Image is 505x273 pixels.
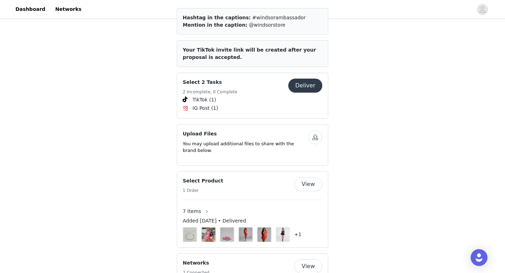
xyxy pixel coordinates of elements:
[193,96,216,104] span: TikTok (1)
[177,171,328,248] div: Select Product
[183,227,196,242] img: Festival Flair Turquoise Concho Chain Belt
[294,231,302,238] h4: +1
[257,226,271,244] img: Image Background Blur
[183,130,308,138] h4: Upload Files
[294,177,322,191] button: View
[183,15,251,20] span: Hashtag in the captions:
[183,106,188,111] img: Instagram Icon
[193,105,218,112] span: IG Post (1)
[249,22,285,28] span: @windsorstore
[221,227,233,242] img: Feeling Chic Thong Square Toe Heels
[183,208,201,215] span: 7 Items
[471,249,487,266] div: Open Intercom Messenger
[183,22,247,28] span: Mention in the caption:
[220,226,234,244] img: Image Background Blur
[258,227,270,242] img: Easygoing Chic Puff Sleeve Tie Front Top
[183,226,197,244] img: Image Background Blur
[177,73,328,119] div: Select 2 Tasks
[201,226,216,244] img: Image Background Blur
[51,1,86,17] a: Networks
[183,47,316,60] span: Your TikTok invite link will be created after your proposal is accepted.
[479,4,486,15] div: avatar
[252,15,306,20] span: #windsorambassador
[288,79,322,93] button: Deliver
[276,226,290,244] img: Image Background Blur
[202,227,215,242] img: Carefree And Cute Crop Tube Top
[183,89,237,95] h5: 2 Incomplete, 0 Complete
[11,1,49,17] a: Dashboard
[183,259,209,267] h4: Networks
[276,227,289,242] img: Uniquely Darling Strapless Pleat Skater Denim Mini Dress
[183,140,308,154] p: You may upload additional files to share with the brand below.
[183,177,223,185] h4: Select Product
[183,217,246,225] span: Added [DATE] • Delivered
[183,187,223,194] h5: 1 Order
[238,226,253,244] img: Image Background Blur
[239,227,252,242] img: Easygoing Chic High-Rise Wrap Tie Skort
[183,79,237,86] h4: Select 2 Tasks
